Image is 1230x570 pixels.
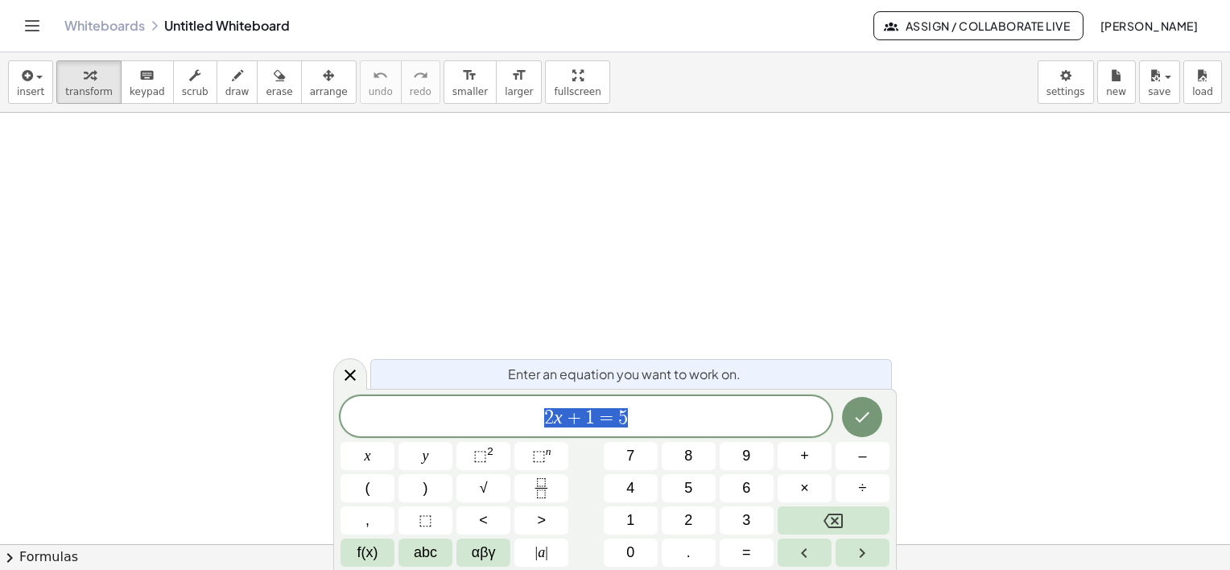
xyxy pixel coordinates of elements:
span: = [742,542,751,564]
span: , [365,510,369,531]
span: 5 [618,408,628,427]
button: ) [398,474,452,502]
button: settings [1038,60,1094,104]
button: Equals [720,539,774,567]
span: ( [365,477,370,499]
span: larger [505,86,533,97]
button: redoredo [401,60,440,104]
span: draw [225,86,250,97]
span: ) [423,477,428,499]
span: Assign / Collaborate Live [887,19,1070,33]
button: Less than [456,506,510,535]
span: x [365,445,371,467]
button: Fraction [514,474,568,502]
button: Squared [456,442,510,470]
span: αβγ [472,542,496,564]
button: 5 [662,474,716,502]
button: 7 [604,442,658,470]
span: 3 [742,510,750,531]
span: | [545,544,548,560]
i: keyboard [139,66,155,85]
button: fullscreen [545,60,609,104]
span: 5 [684,477,692,499]
button: ( [341,474,394,502]
button: Square root [456,474,510,502]
i: format_size [462,66,477,85]
span: new [1106,86,1126,97]
span: abc [414,542,437,564]
span: 4 [626,477,634,499]
button: Placeholder [398,506,452,535]
button: 1 [604,506,658,535]
button: 2 [662,506,716,535]
span: y [423,445,429,467]
span: ⬚ [532,448,546,464]
span: . [687,542,691,564]
span: 7 [626,445,634,467]
span: [PERSON_NAME] [1100,19,1198,33]
button: format_sizesmaller [444,60,497,104]
span: < [479,510,488,531]
button: Minus [836,442,889,470]
span: arrange [310,86,348,97]
span: Enter an equation you want to work on. [508,365,741,384]
button: 8 [662,442,716,470]
span: > [537,510,546,531]
button: Done [842,397,882,437]
button: new [1097,60,1136,104]
button: 6 [720,474,774,502]
span: + [800,445,809,467]
button: x [341,442,394,470]
button: keyboardkeypad [121,60,174,104]
button: load [1183,60,1222,104]
span: 2 [544,408,554,427]
button: undoundo [360,60,402,104]
span: ⬚ [419,510,432,531]
span: ⬚ [473,448,487,464]
button: Alphabet [398,539,452,567]
span: undo [369,86,393,97]
span: load [1192,86,1213,97]
span: 0 [626,542,634,564]
button: scrub [173,60,217,104]
button: Functions [341,539,394,567]
button: . [662,539,716,567]
span: 1 [585,408,595,427]
span: keypad [130,86,165,97]
button: Greek alphabet [456,539,510,567]
span: ÷ [859,477,867,499]
button: insert [8,60,53,104]
span: transform [65,86,113,97]
span: f(x) [357,542,378,564]
span: scrub [182,86,208,97]
button: Assign / Collaborate Live [873,11,1083,40]
button: Absolute value [514,539,568,567]
span: | [535,544,539,560]
button: [PERSON_NAME] [1087,11,1211,40]
button: , [341,506,394,535]
button: 9 [720,442,774,470]
button: format_sizelarger [496,60,542,104]
button: Times [778,474,832,502]
i: redo [413,66,428,85]
button: Backspace [778,506,889,535]
button: Right arrow [836,539,889,567]
button: 0 [604,539,658,567]
a: Whiteboards [64,18,145,34]
span: fullscreen [554,86,601,97]
button: Plus [778,442,832,470]
span: redo [410,86,431,97]
span: = [595,408,618,427]
sup: 2 [487,445,493,457]
button: y [398,442,452,470]
var: x [554,407,563,427]
button: draw [217,60,258,104]
span: smaller [452,86,488,97]
button: Divide [836,474,889,502]
i: undo [373,66,388,85]
button: Toggle navigation [19,13,45,39]
button: Superscript [514,442,568,470]
span: × [800,477,809,499]
span: insert [17,86,44,97]
span: erase [266,86,292,97]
